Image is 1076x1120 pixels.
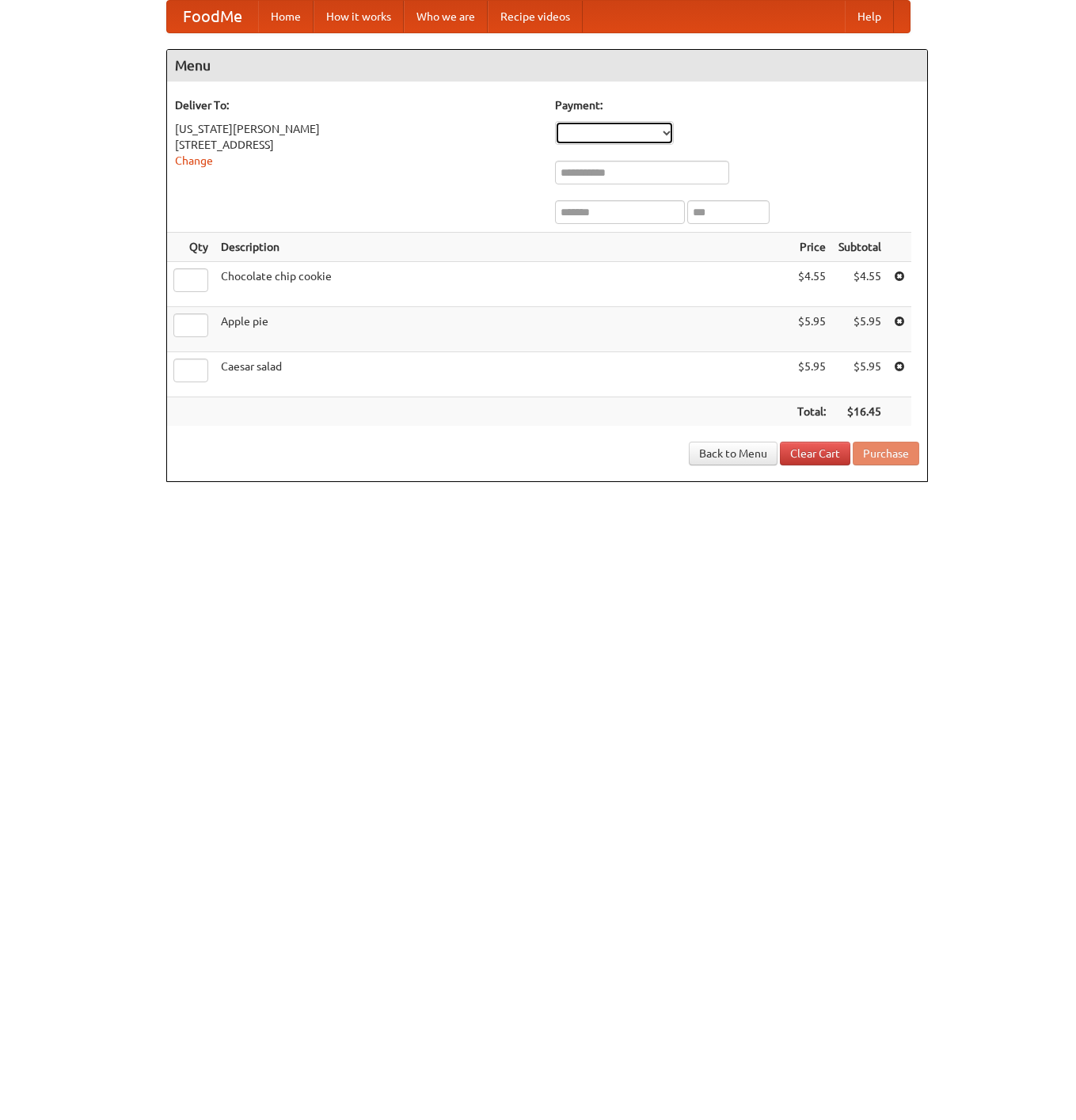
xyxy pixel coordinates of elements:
a: Recipe videos [488,1,583,32]
th: Subtotal [832,233,888,262]
td: $5.95 [791,307,832,352]
h5: Deliver To: [175,97,539,113]
th: Price [791,233,832,262]
a: Clear Cart [780,442,850,465]
h5: Payment: [555,97,919,113]
th: $16.45 [832,397,888,427]
a: Change [175,154,213,167]
td: Caesar salad [215,352,791,397]
td: $5.95 [791,352,832,397]
a: How it works [314,1,404,32]
button: Purchase [853,442,919,465]
td: Apple pie [215,307,791,352]
td: Chocolate chip cookie [215,262,791,307]
th: Total: [791,397,832,427]
td: $4.55 [832,262,888,307]
div: [US_STATE][PERSON_NAME] [175,121,539,137]
td: $5.95 [832,352,888,397]
a: Help [845,1,894,32]
h4: Menu [167,50,927,82]
a: Back to Menu [689,442,778,465]
th: Description [215,233,791,262]
a: FoodMe [167,1,258,32]
a: Home [258,1,314,32]
a: Who we are [404,1,488,32]
th: Qty [167,233,215,262]
td: $5.95 [832,307,888,352]
td: $4.55 [791,262,832,307]
div: [STREET_ADDRESS] [175,137,539,153]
